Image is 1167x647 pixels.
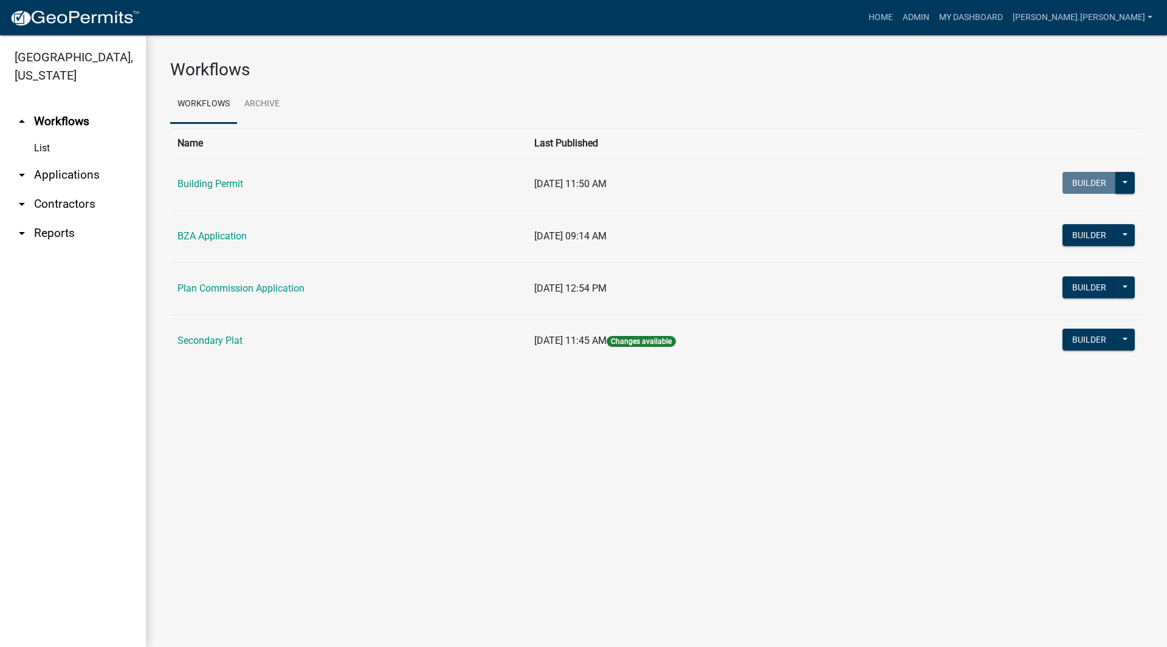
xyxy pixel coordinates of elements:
[534,178,607,190] span: [DATE] 11:50 AM
[170,85,237,124] a: Workflows
[864,6,898,29] a: Home
[177,178,243,190] a: Building Permit
[170,128,527,158] th: Name
[177,335,243,346] a: Secondary Plat
[177,230,247,242] a: BZA Application
[237,85,287,124] a: Archive
[15,114,29,129] i: arrow_drop_up
[1062,224,1116,246] button: Builder
[15,197,29,211] i: arrow_drop_down
[534,230,607,242] span: [DATE] 09:14 AM
[1008,6,1157,29] a: [PERSON_NAME].[PERSON_NAME]
[934,6,1008,29] a: My Dashboard
[177,282,305,294] a: Plan Commission Application
[15,226,29,241] i: arrow_drop_down
[607,336,676,347] span: Changes available
[1062,329,1116,351] button: Builder
[534,335,607,346] span: [DATE] 11:45 AM
[1062,172,1116,194] button: Builder
[15,168,29,182] i: arrow_drop_down
[1062,276,1116,298] button: Builder
[170,60,1143,80] h3: Workflows
[527,128,921,158] th: Last Published
[534,282,607,294] span: [DATE] 12:54 PM
[898,6,934,29] a: Admin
